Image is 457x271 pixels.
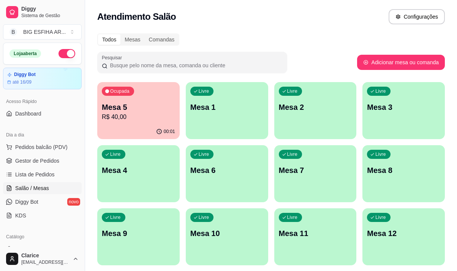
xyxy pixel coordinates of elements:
[3,243,82,255] a: Produtos
[199,214,209,220] p: Livre
[9,28,17,36] span: B
[120,34,144,45] div: Mesas
[3,95,82,108] div: Acesso Rápido
[186,145,268,202] button: LivreMesa 6
[102,113,175,122] p: R$ 40,00
[15,212,26,219] span: KDS
[164,128,175,135] p: 00:01
[186,208,268,265] button: LivreMesa 10
[15,198,38,206] span: Diggy Bot
[3,209,82,222] a: KDS
[15,245,36,253] span: Produtos
[102,102,175,113] p: Mesa 5
[59,49,75,58] button: Alterar Status
[21,13,79,19] span: Sistema de Gestão
[274,208,357,265] button: LivreMesa 11
[21,252,70,259] span: Clarice
[23,28,66,36] div: BIG ESFIHA AR ...
[190,102,264,113] p: Mesa 1
[3,196,82,208] a: Diggy Botnovo
[367,102,440,113] p: Mesa 3
[21,6,79,13] span: Diggy
[375,214,386,220] p: Livre
[102,228,175,239] p: Mesa 9
[186,82,268,139] button: LivreMesa 1
[199,88,209,94] p: Livre
[362,208,445,265] button: LivreMesa 12
[97,145,180,202] button: LivreMesa 4
[362,145,445,202] button: LivreMesa 8
[3,168,82,181] a: Lista de Pedidos
[362,82,445,139] button: LivreMesa 3
[287,151,298,157] p: Livre
[367,165,440,176] p: Mesa 8
[274,145,357,202] button: LivreMesa 7
[375,151,386,157] p: Livre
[375,88,386,94] p: Livre
[367,228,440,239] p: Mesa 12
[13,79,32,85] article: até 16/09
[108,62,283,69] input: Pesquisar
[287,214,298,220] p: Livre
[9,49,41,58] div: Loja aberta
[199,151,209,157] p: Livre
[15,184,49,192] span: Salão / Mesas
[190,228,264,239] p: Mesa 10
[3,155,82,167] a: Gestor de Pedidos
[274,82,357,139] button: LivreMesa 2
[15,171,55,178] span: Lista de Pedidos
[102,165,175,176] p: Mesa 4
[190,165,264,176] p: Mesa 6
[15,143,68,151] span: Pedidos balcão (PDV)
[3,182,82,194] a: Salão / Mesas
[3,141,82,153] button: Pedidos balcão (PDV)
[3,3,82,21] a: DiggySistema de Gestão
[3,68,82,89] a: Diggy Botaté 16/09
[97,82,180,139] button: OcupadaMesa 5R$ 40,0000:01
[98,34,120,45] div: Todos
[21,259,70,265] span: [EMAIL_ADDRESS][DOMAIN_NAME]
[3,250,82,268] button: Clarice[EMAIL_ADDRESS][DOMAIN_NAME]
[15,157,59,165] span: Gestor de Pedidos
[110,151,121,157] p: Livre
[287,88,298,94] p: Livre
[15,110,41,117] span: Dashboard
[3,231,82,243] div: Catálogo
[389,9,445,24] button: Configurações
[3,129,82,141] div: Dia a dia
[279,102,352,113] p: Mesa 2
[279,165,352,176] p: Mesa 7
[14,72,36,78] article: Diggy Bot
[110,88,130,94] p: Ocupada
[279,228,352,239] p: Mesa 11
[145,34,179,45] div: Comandas
[110,214,121,220] p: Livre
[102,54,125,61] label: Pesquisar
[97,208,180,265] button: LivreMesa 9
[3,24,82,40] button: Select a team
[357,55,445,70] button: Adicionar mesa ou comanda
[97,11,176,23] h2: Atendimento Salão
[3,108,82,120] a: Dashboard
